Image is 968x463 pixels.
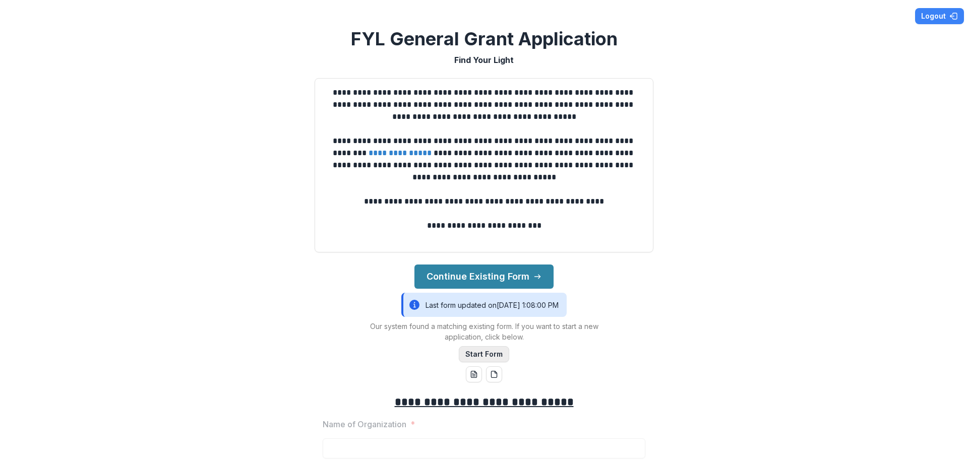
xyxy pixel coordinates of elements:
button: Logout [915,8,964,24]
div: Last form updated on [DATE] 1:08:00 PM [401,293,567,317]
p: Name of Organization [323,418,406,430]
button: word-download [466,366,482,382]
h2: FYL General Grant Application [351,28,618,50]
button: pdf-download [486,366,502,382]
p: Find Your Light [454,54,514,66]
button: Continue Existing Form [414,264,554,289]
button: Start Form [459,346,509,362]
p: Our system found a matching existing form. If you want to start a new application, click below. [358,321,610,342]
